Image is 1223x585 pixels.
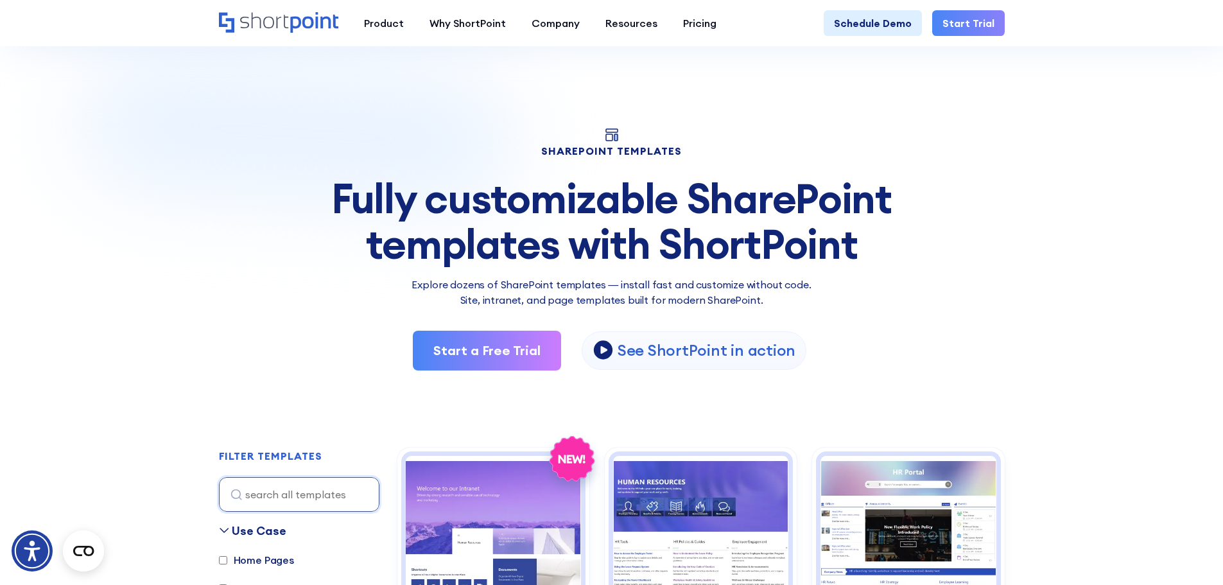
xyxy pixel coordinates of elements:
input: search all templates [219,477,379,512]
a: Why ShortPoint [417,10,519,36]
input: Home Pages [219,556,227,564]
p: Explore dozens of SharePoint templates — install fast and customize without code. Site, intranet,... [219,277,1005,308]
a: Schedule Demo [824,10,922,36]
a: Company [519,10,593,36]
div: Resources [605,15,657,31]
div: Accessibility Menu [12,530,53,572]
div: Company [532,15,580,31]
a: Start Trial [932,10,1005,36]
a: Start a Free Trial [413,331,561,371]
div: Fully customizable SharePoint templates with ShortPoint [219,176,1005,266]
button: Open CMP widget [63,530,104,572]
iframe: Chat Widget [1159,523,1223,585]
a: Product [351,10,417,36]
a: open lightbox [582,331,806,370]
h2: FILTER TEMPLATES [219,451,322,462]
a: Home [219,12,338,34]
h1: SHAREPOINT TEMPLATES [219,146,1005,155]
div: Pricing [683,15,716,31]
a: Pricing [670,10,729,36]
p: See ShortPoint in action [618,340,795,360]
div: Use Case [232,522,286,539]
div: Product [364,15,404,31]
label: Home Pages [219,552,294,568]
a: Resources [593,10,670,36]
div: Why ShortPoint [429,15,506,31]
